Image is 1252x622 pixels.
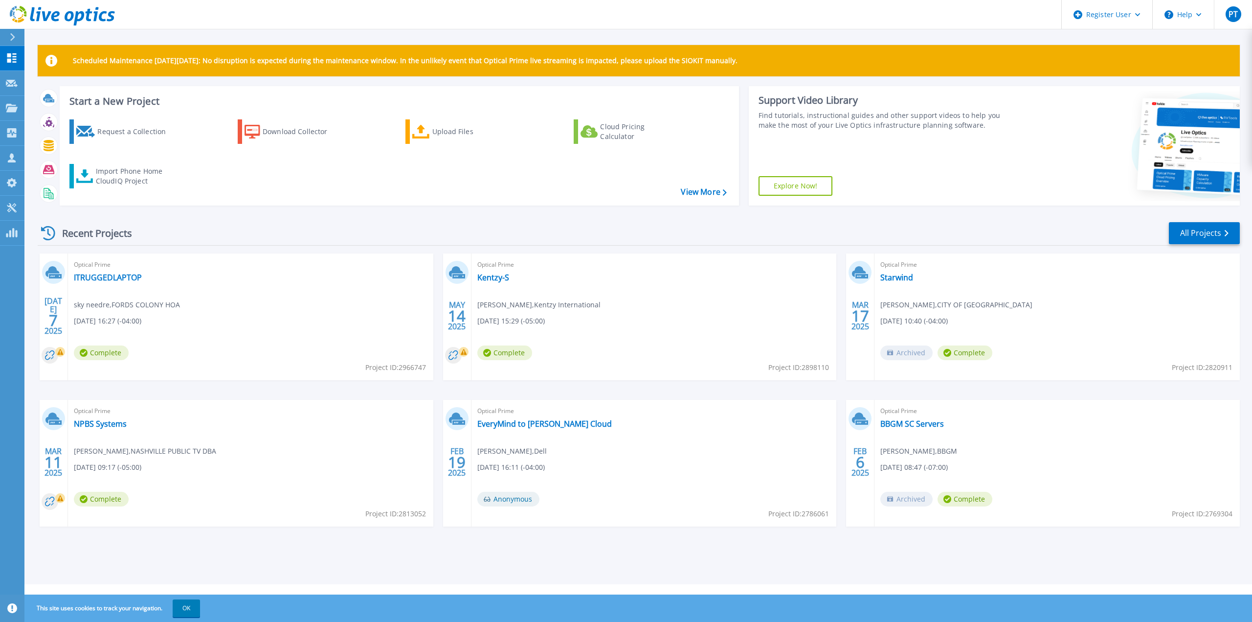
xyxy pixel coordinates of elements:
span: Anonymous [477,492,539,507]
span: Optical Prime [880,259,1234,270]
span: 11 [45,458,62,466]
span: Optical Prime [74,259,427,270]
a: Explore Now! [759,176,833,196]
span: This site uses cookies to track your navigation. [27,599,200,617]
span: [PERSON_NAME] , BBGM [880,446,957,457]
span: Project ID: 2820911 [1172,362,1232,373]
span: Project ID: 2769304 [1172,508,1232,519]
a: Starwind [880,273,913,282]
span: 7 [49,316,58,324]
div: [DATE] 2025 [44,298,63,334]
span: Archived [880,346,933,360]
a: View More [681,187,726,197]
span: 17 [851,312,869,320]
a: All Projects [1169,222,1240,244]
a: BBGM SC Servers [880,419,944,429]
a: Request a Collection [69,119,179,144]
div: Find tutorials, instructional guides and other support videos to help you make the most of your L... [759,111,1012,130]
span: Optical Prime [477,259,831,270]
span: Project ID: 2786061 [768,508,829,519]
div: Recent Projects [38,221,145,245]
h3: Start a New Project [69,96,726,107]
span: Optical Prime [880,406,1234,416]
span: [DATE] 15:29 (-05:00) [477,316,545,326]
a: Upload Files [405,119,514,144]
a: EveryMind to [PERSON_NAME] Cloud [477,419,612,429]
span: 14 [448,312,466,320]
div: Upload Files [432,122,511,141]
span: Complete [938,346,992,360]
a: Download Collector [238,119,347,144]
a: NPBS Systems [74,419,127,429]
span: PT [1229,10,1238,18]
div: FEB 2025 [447,444,466,480]
span: [PERSON_NAME] , CITY OF [GEOGRAPHIC_DATA] [880,299,1032,310]
span: Optical Prime [74,406,427,416]
a: Cloud Pricing Calculator [574,119,683,144]
div: Cloud Pricing Calculator [600,122,678,141]
span: [PERSON_NAME] , Kentzy International [477,299,601,310]
p: Scheduled Maintenance [DATE][DATE]: No disruption is expected during the maintenance window. In t... [73,57,738,65]
button: OK [173,599,200,617]
span: Complete [477,346,532,360]
span: [DATE] 16:27 (-04:00) [74,316,141,326]
span: Project ID: 2813052 [365,508,426,519]
span: Complete [74,346,129,360]
span: Project ID: 2966747 [365,362,426,373]
span: [DATE] 09:17 (-05:00) [74,462,141,473]
div: MAY 2025 [447,298,466,334]
span: Optical Prime [477,406,831,416]
span: [DATE] 16:11 (-04:00) [477,462,545,473]
div: MAR 2025 [44,444,63,480]
span: [DATE] 08:47 (-07:00) [880,462,948,473]
div: Support Video Library [759,94,1012,107]
a: Kentzy-S [477,273,509,282]
div: Import Phone Home CloudIQ Project [96,166,172,186]
span: [DATE] 10:40 (-04:00) [880,316,948,326]
span: [PERSON_NAME] , NASHVILLE PUBLIC TV DBA [74,446,216,457]
span: Complete [938,492,992,507]
div: Request a Collection [97,122,176,141]
span: Complete [74,492,129,507]
span: [PERSON_NAME] , Dell [477,446,547,457]
div: FEB 2025 [851,444,870,480]
div: MAR 2025 [851,298,870,334]
span: 19 [448,458,466,466]
a: ITRUGGEDLAPTOP [74,273,142,282]
span: sky needre , FORDS COLONY HOA [74,299,180,310]
span: 6 [856,458,865,466]
span: Project ID: 2898110 [768,362,829,373]
span: Archived [880,492,933,507]
div: Download Collector [263,122,341,141]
